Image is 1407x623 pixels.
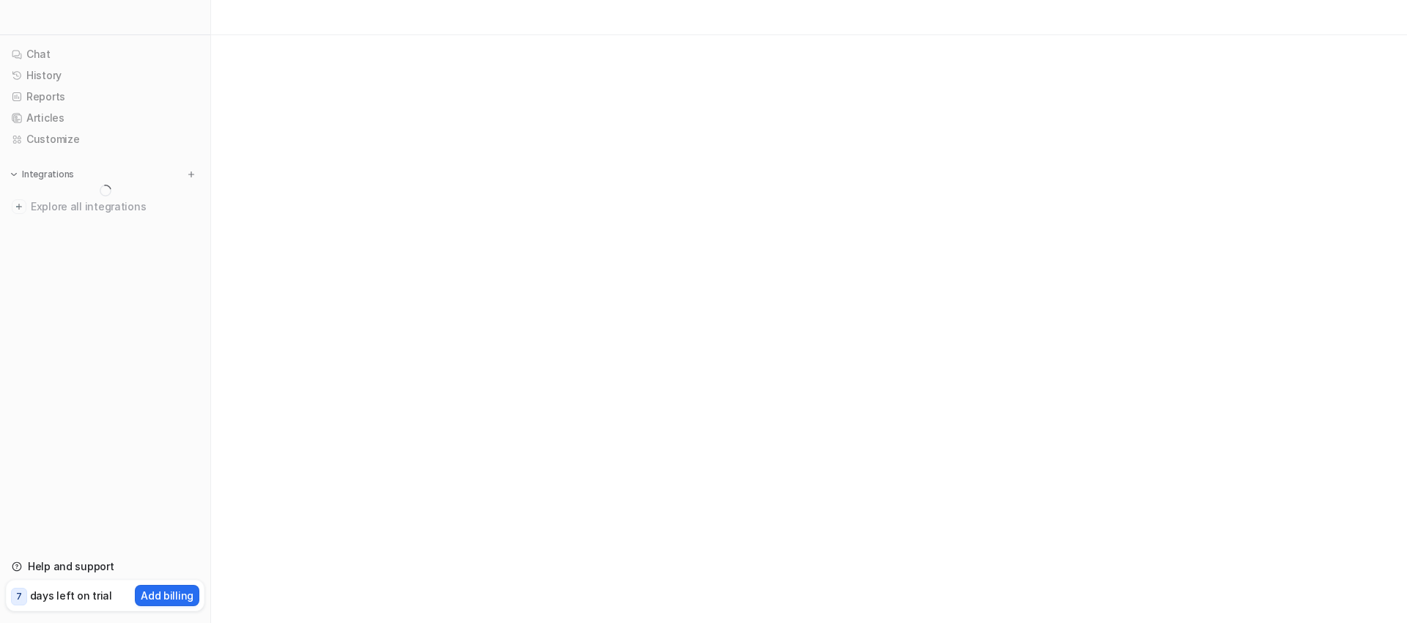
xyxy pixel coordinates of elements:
[186,169,196,180] img: menu_add.svg
[6,556,204,577] a: Help and support
[6,196,204,217] a: Explore all integrations
[135,585,199,606] button: Add billing
[6,129,204,150] a: Customize
[6,167,78,182] button: Integrations
[6,44,204,64] a: Chat
[31,195,199,218] span: Explore all integrations
[22,169,74,180] p: Integrations
[9,169,19,180] img: expand menu
[6,86,204,107] a: Reports
[6,108,204,128] a: Articles
[16,590,22,603] p: 7
[30,588,112,603] p: days left on trial
[6,65,204,86] a: History
[12,199,26,214] img: explore all integrations
[141,588,193,603] p: Add billing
